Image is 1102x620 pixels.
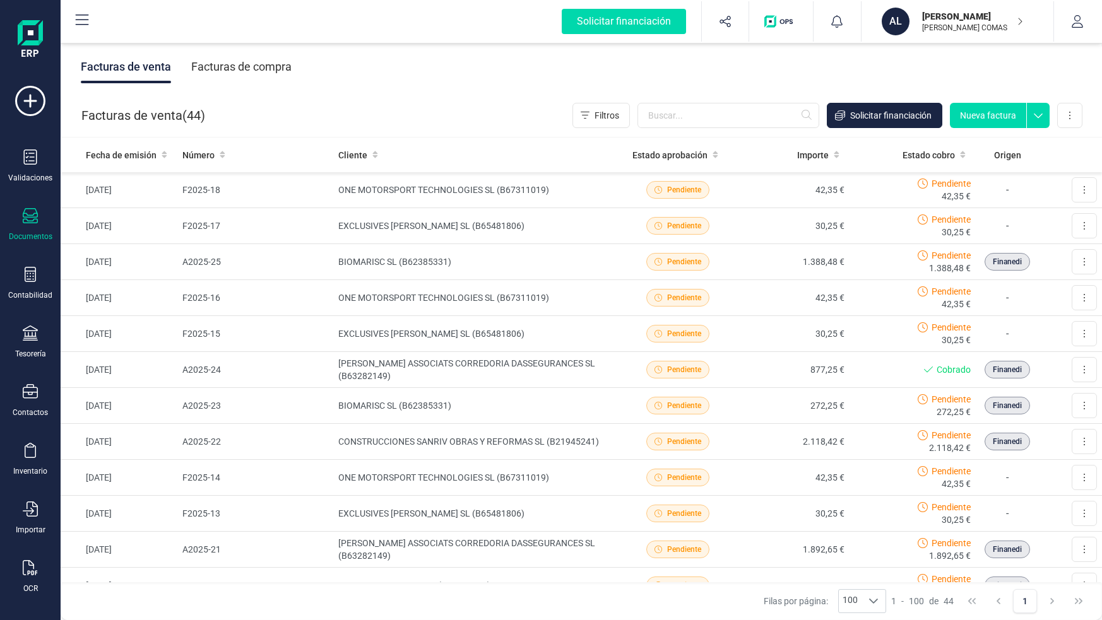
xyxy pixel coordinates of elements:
span: Pendiente [667,184,701,196]
span: Pendiente [667,328,701,339]
span: Importe [797,149,829,161]
td: F2025-17 [177,208,334,244]
button: Solicitar financiación [827,103,942,128]
span: Pendiente [932,393,971,406]
button: First Page [960,589,984,613]
div: Validaciones [8,173,52,183]
span: 1.388,48 € [929,262,971,274]
span: Cobrado [937,363,971,376]
td: 272,25 € [735,388,850,424]
button: Logo de OPS [757,1,805,42]
div: Contactos [13,407,48,418]
td: 42,35 € [735,460,850,496]
td: 1.892,65 € [735,532,850,568]
span: Pendiente [932,573,971,585]
span: Número [182,149,215,161]
td: 30,25 € [735,208,850,244]
span: Pendiente [932,537,971,549]
span: Finanedi [993,544,1022,555]
p: - [981,218,1034,233]
span: Pendiente [667,256,701,267]
td: EXCLUSIVES [PERSON_NAME] SL (B65481806) [333,208,620,244]
span: 44 [944,595,954,607]
td: [PERSON_NAME] ASSOCIATS CORREDORIA DASSEGURANCES SL (B63282149) [333,352,620,388]
span: Finanedi [993,364,1022,375]
span: Pendiente [667,544,701,555]
span: Pendiente [667,292,701,303]
span: Pendiente [667,400,701,411]
span: Pendiente [932,321,971,334]
span: Pendiente [667,364,701,375]
span: 1 [891,595,896,607]
button: Next Page [1040,589,1064,613]
span: 30,25 € [942,334,971,346]
td: ONE MOTORSPORT TECHNOLOGIES SL (B67311019) [333,172,620,208]
span: Finanedi [993,400,1022,411]
td: A2025-23 [177,388,334,424]
span: Pendiente [932,213,971,226]
span: Fecha de emisión [86,149,157,161]
p: - [981,506,1034,521]
td: A2025-20 [177,568,334,604]
span: de [929,595,939,607]
td: EXCLUSIVES [PERSON_NAME] SL (B65481806) [333,496,620,532]
p: [PERSON_NAME] COMAS [922,23,1023,33]
td: F2025-18 [177,172,334,208]
span: 44 [187,107,201,124]
span: 1.892,65 € [929,549,971,562]
td: ONE MOTORSPORT TECHNOLOGIES SL (B67311019) [333,280,620,316]
td: [DATE] [61,172,177,208]
input: Buscar... [637,103,819,128]
td: [DATE] [61,496,177,532]
td: A2025-24 [177,352,334,388]
td: 42,35 € [735,280,850,316]
span: Finanedi [993,436,1022,447]
span: 100 [839,590,862,612]
span: 30,25 € [942,226,971,238]
div: Documentos [9,231,52,242]
td: 30,25 € [735,316,850,352]
div: Facturas de venta [81,50,171,83]
span: Finanedi [993,580,1022,591]
td: 877,25 € [735,352,850,388]
td: A2025-22 [177,424,334,460]
td: [DATE] [61,388,177,424]
span: Finanedi [993,256,1022,267]
span: 100 [909,595,924,607]
span: Pendiente [667,508,701,519]
div: Tesorería [15,349,46,359]
td: [DATE] [61,316,177,352]
td: [PERSON_NAME] ASSOCIATS CORREDORIA DASSEGURANCES SL (B63282149) [333,532,620,568]
td: [DATE] [61,424,177,460]
span: 42,35 € [942,477,971,490]
td: [DATE] [61,460,177,496]
td: A2025-21 [177,532,334,568]
p: - [981,182,1034,197]
td: CONSTRUCCIONES SANRIV OBRAS Y REFORMAS SL (B21945241) [333,424,620,460]
td: ONE MOTORSPORT TECHNOLOGIES SL (B67311019) [333,460,620,496]
button: Filtros [572,103,630,128]
button: Last Page [1067,589,1091,613]
span: 272,25 € [937,406,971,418]
td: EXCLUSIVES [PERSON_NAME] SL (B65481806) [333,316,620,352]
td: [DATE] [61,280,177,316]
img: Logo de OPS [764,15,798,28]
span: Estado cobro [903,149,955,161]
p: [PERSON_NAME] [922,10,1023,23]
p: - [981,470,1034,485]
span: Solicitar financiación [850,109,932,122]
td: [DATE] [61,208,177,244]
div: - [891,595,954,607]
td: [DATE] [61,352,177,388]
div: Solicitar financiación [562,9,686,34]
div: Contabilidad [8,290,52,300]
div: Facturas de venta ( ) [81,103,205,128]
td: [DATE] [61,532,177,568]
span: Pendiente [667,220,701,231]
img: Logo Finanedi [18,20,43,61]
td: 1.388,48 € [735,244,850,280]
span: Pendiente [932,501,971,513]
td: BIOMARISC SL (B62385331) [333,388,620,424]
td: F2025-16 [177,280,334,316]
div: Importar [16,525,45,535]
